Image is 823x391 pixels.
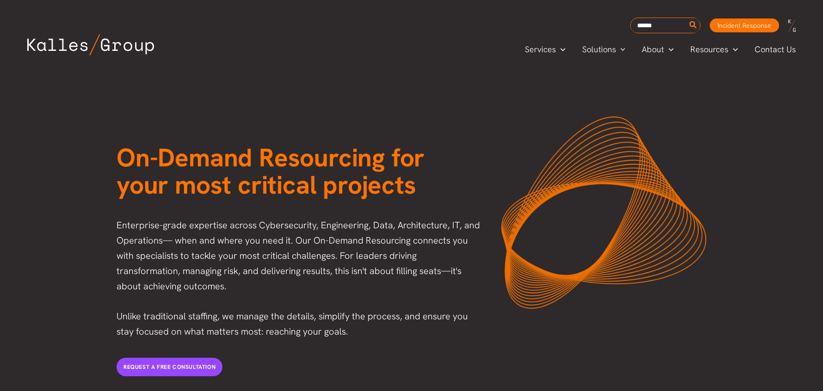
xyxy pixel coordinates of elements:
[690,43,728,56] span: Resources
[633,43,682,56] a: AboutMenu Toggle
[642,43,664,56] span: About
[556,43,565,56] span: Menu Toggle
[117,218,483,294] p: Enterprise-grade expertise across Cybersecurity, Engineering, Data, Architecture, IT, and Operati...
[516,43,574,56] a: ServicesMenu Toggle
[728,43,738,56] span: Menu Toggle
[525,43,556,56] span: Services
[117,309,483,339] p: Unlike traditional staffing, we manage the details, simplify the process, and ensure you stay foc...
[755,43,796,56] span: Contact Us
[516,42,805,57] nav: Primary Site Navigation
[746,43,805,56] a: Contact Us
[688,18,699,33] button: Search
[117,141,424,202] span: On-Demand Resourcing for your most critical projects
[123,363,215,371] span: Request a free consultation
[574,43,634,56] a: SolutionsMenu Toggle
[501,116,706,309] img: KG-ODR-graphic
[664,43,674,56] span: Menu Toggle
[616,43,626,56] span: Menu Toggle
[682,43,746,56] a: ResourcesMenu Toggle
[117,358,222,376] a: Request a free consultation
[27,34,154,55] img: Kalles Group
[582,43,616,56] span: Solutions
[710,18,779,32] a: Incident Response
